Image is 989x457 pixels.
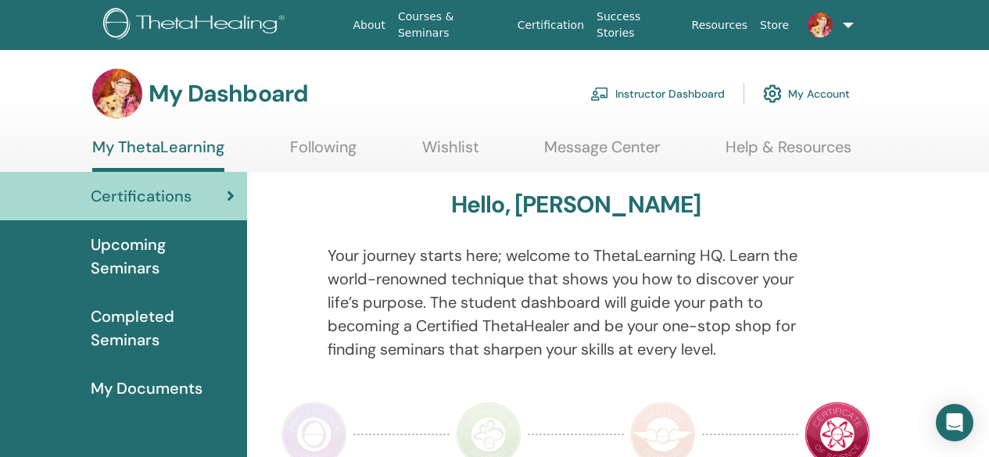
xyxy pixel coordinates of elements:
a: Courses & Seminars [392,2,511,48]
a: Wishlist [422,137,479,168]
img: logo.png [103,8,290,43]
span: Upcoming Seminars [91,233,235,280]
span: Certifications [91,184,192,208]
img: chalkboard-teacher.svg [590,87,609,101]
a: Success Stories [590,2,685,48]
div: Open Intercom Messenger [936,404,973,441]
a: Resources [686,11,754,40]
a: My Account [763,77,850,111]
a: Certification [511,11,590,40]
a: Instructor Dashboard [590,77,725,111]
img: cog.svg [763,80,782,107]
a: Store [754,11,795,40]
a: My ThetaLearning [92,137,224,172]
img: default.jpg [92,69,142,119]
img: default.jpg [808,12,833,37]
p: Your journey starts here; welcome to ThetaLearning HQ. Learn the world-renowned technique that sh... [328,244,825,361]
a: Following [290,137,357,168]
a: Message Center [544,137,660,168]
span: My Documents [91,377,202,400]
a: Help & Resources [726,137,851,168]
h3: My Dashboard [149,80,308,108]
span: Completed Seminars [91,305,235,352]
h3: Hello, [PERSON_NAME] [451,191,701,219]
a: About [347,11,392,40]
